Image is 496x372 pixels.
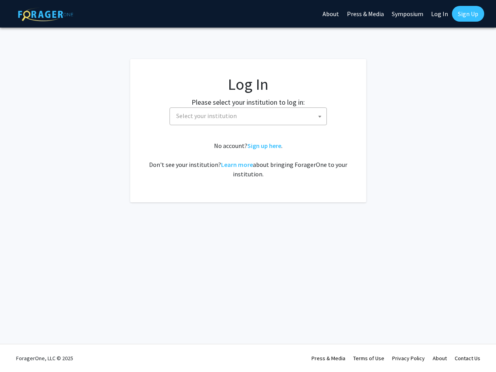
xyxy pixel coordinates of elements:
[247,142,281,150] a: Sign up here
[433,355,447,362] a: About
[455,355,480,362] a: Contact Us
[18,7,73,21] img: ForagerOne Logo
[353,355,384,362] a: Terms of Use
[16,344,73,372] div: ForagerOne, LLC © 2025
[146,141,350,179] div: No account? . Don't see your institution? about bringing ForagerOne to your institution.
[170,107,327,125] span: Select your institution
[173,108,326,124] span: Select your institution
[192,97,305,107] label: Please select your institution to log in:
[146,75,350,94] h1: Log In
[221,161,253,168] a: Learn more about bringing ForagerOne to your institution
[392,355,425,362] a: Privacy Policy
[176,112,237,120] span: Select your institution
[312,355,345,362] a: Press & Media
[452,6,484,22] a: Sign Up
